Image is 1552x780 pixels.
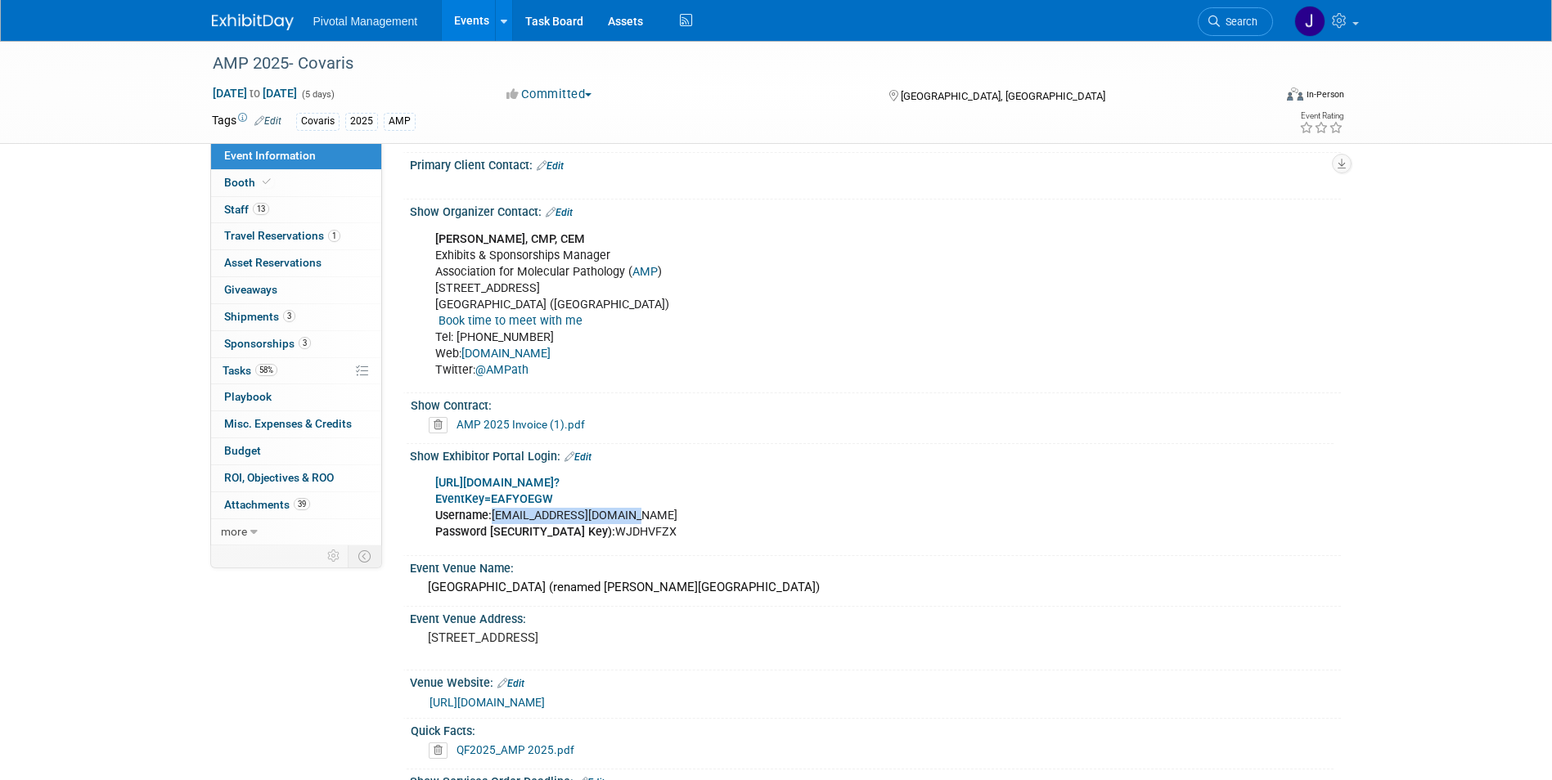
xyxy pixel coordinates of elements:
[224,203,269,216] span: Staff
[410,199,1341,221] div: Show Organizer Contact:
[313,15,418,28] span: Pivotal Management
[211,250,381,276] a: Asset Reservations
[901,90,1105,102] span: [GEOGRAPHIC_DATA], [GEOGRAPHIC_DATA]
[435,492,553,506] a: EventKey=EAFYOEGW
[224,471,334,484] span: ROI, Objectives & ROO
[224,498,310,511] span: Attachments
[211,519,381,545] a: more
[422,575,1329,600] div: [GEOGRAPHIC_DATA] (renamed [PERSON_NAME][GEOGRAPHIC_DATA])
[435,525,615,539] b: Password [SECURITY_DATA] Key):
[224,256,322,269] span: Asset Reservations
[211,411,381,437] a: Misc. Expenses & Credits
[1220,16,1257,28] span: Search
[410,444,1341,465] div: Show Exhibitor Portal Login:
[428,630,780,645] pre: [STREET_ADDRESS]
[294,498,310,510] span: 39
[457,418,585,431] a: AMP 2025 Invoice (1).pdf
[211,223,381,249] a: Travel Reservations1
[296,113,340,130] div: Covaris
[211,304,381,330] a: Shipments3
[211,358,381,384] a: Tasks58%
[439,314,583,328] a: Book time to meet with me
[429,745,454,756] a: Delete attachment?
[211,492,381,518] a: Attachments39
[411,719,1334,739] div: Quick Facts:
[435,476,560,490] a: [URL][DOMAIN_NAME]?
[224,176,274,189] span: Booth
[1198,7,1273,36] a: Search
[211,331,381,357] a: Sponsorships3
[410,556,1341,576] div: Event Venue Name:
[263,177,271,186] i: Booth reservation complete
[461,347,551,361] a: [DOMAIN_NAME]
[632,265,658,279] a: AMP
[1287,87,1303,101] img: Format-Inperson.png
[255,364,277,376] span: 58%
[211,438,381,464] a: Budget
[410,607,1341,627] div: Event Venue Address:
[1299,112,1343,120] div: Event Rating
[212,112,281,131] td: Tags
[320,545,349,567] td: Personalize Event Tab Strip
[224,149,316,162] span: Event Information
[424,467,1161,549] div: [EMAIL_ADDRESS][DOMAIN_NAME] WJDHVFZX
[212,14,294,30] img: ExhibitDay
[224,390,272,403] span: Playbook
[345,113,378,130] div: 2025
[211,277,381,303] a: Giveaways
[224,229,340,242] span: Travel Reservations
[253,203,269,215] span: 13
[224,310,295,323] span: Shipments
[410,153,1341,174] div: Primary Client Contact:
[247,87,263,100] span: to
[224,444,261,457] span: Budget
[211,197,381,223] a: Staff13
[384,113,416,130] div: AMP
[224,337,311,350] span: Sponsorships
[283,310,295,322] span: 3
[211,465,381,491] a: ROI, Objectives & ROO
[411,393,1334,414] div: Show Contract:
[211,384,381,410] a: Playbook
[224,417,352,430] span: Misc. Expenses & Credits
[221,525,247,538] span: more
[254,115,281,127] a: Edit
[1176,85,1345,110] div: Event Format
[430,696,545,709] a: [URL][DOMAIN_NAME]
[429,419,454,431] a: Delete attachment?
[299,337,311,349] span: 3
[300,89,335,100] span: (5 days)
[435,232,585,246] b: [PERSON_NAME], CMP, CEM
[457,743,574,756] a: QF2025_AMP 2025.pdf
[475,363,529,377] a: @AMPath
[424,223,1161,388] div: Exhibits & Sponsorships Manager Association for Molecular Pathology ( ) [STREET_ADDRESS] [GEOGRAP...
[546,207,573,218] a: Edit
[537,160,564,172] a: Edit
[211,143,381,169] a: Event Information
[435,509,492,522] b: Username:
[328,230,340,242] span: 1
[410,670,1341,692] div: Venue Website:
[565,451,592,463] a: Edit
[207,49,1248,78] div: AMP 2025- Covaris
[224,283,277,296] span: Giveaways
[501,86,598,103] button: Committed
[211,170,381,196] a: Booth
[1294,6,1325,37] img: Jessica Gatton
[1306,88,1344,101] div: In-Person
[223,364,277,377] span: Tasks
[348,545,381,567] td: Toggle Event Tabs
[497,678,524,689] a: Edit
[212,86,298,101] span: [DATE] [DATE]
